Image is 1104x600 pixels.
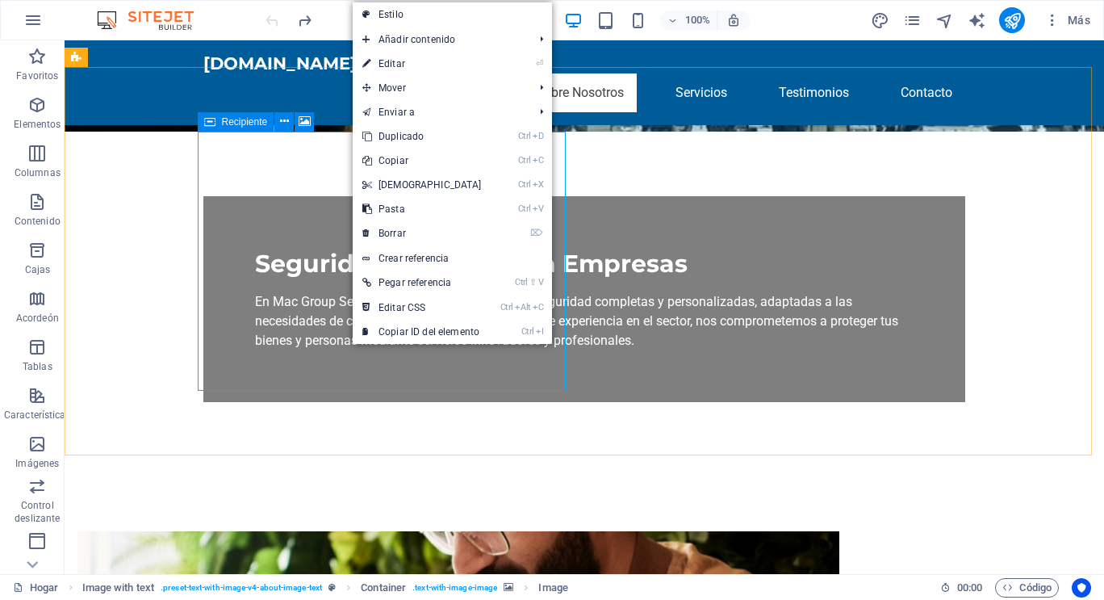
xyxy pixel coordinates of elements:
[995,578,1059,598] button: Código
[378,34,455,45] font: Añadir contenido
[353,2,552,27] a: Estilo
[967,10,986,30] button: generador de texto
[1072,578,1091,598] button: Centrados en el usuario
[515,277,528,287] font: Ctrl
[13,578,59,598] a: Haga clic para cancelar la selección. Haga doble clic para abrir Páginas.
[378,179,482,191] font: [DEMOGRAPHIC_DATA]
[378,228,406,239] font: Borrar
[361,578,406,598] span: Click to select. Double-click to edit
[353,124,491,149] a: CtrlDDuplicado
[536,58,543,69] font: ⏎
[378,277,451,288] font: Pegar referencia
[15,458,59,469] font: Imágenes
[378,58,405,69] font: Editar
[353,149,491,173] a: CtrlCCopiar
[685,14,710,26] font: 100%
[542,326,543,337] font: I
[378,302,425,313] font: Editar CSS
[353,271,491,295] a: Ctrl⇧VPegar referencia
[378,131,424,142] font: Duplicado
[957,581,982,594] font: 00:00
[353,173,491,197] a: CtrlX[DEMOGRAPHIC_DATA]
[1003,11,1022,30] i: Publicar
[521,302,530,313] font: Alt
[23,361,52,372] font: Tablas
[529,277,537,287] font: ⇧
[30,581,58,594] font: Hogar
[353,197,491,221] a: CtrlVPasta
[1019,581,1052,594] font: Código
[82,578,568,598] nav: migaja de pan
[538,203,543,214] font: V
[353,100,528,124] a: Enviar a
[518,179,531,190] font: Ctrl
[222,116,268,128] font: Recipiente
[378,155,408,166] font: Copiar
[935,11,954,30] i: Navegador
[14,119,61,130] font: Elementos
[4,409,71,421] font: Características
[328,583,336,592] i: This element is a customizable preset
[93,10,214,30] img: Logotipo del editor
[412,578,497,598] span: . text-with-image-image
[935,10,954,30] button: navegador
[538,155,543,166] font: C
[538,277,543,287] font: V
[353,52,491,76] a: ⏎Editar
[538,302,543,313] font: C
[353,221,491,245] a: ⌦Borrar
[15,500,60,524] font: Control deslizante
[940,578,983,598] h6: Tiempo de sesión
[1038,7,1097,33] button: Más
[968,11,986,30] i: Escritor de IA
[660,10,717,30] button: 100%
[295,10,314,30] button: rehacer
[353,320,491,344] a: CtrlICopiar ID del elemento
[15,167,61,178] font: Columnas
[902,10,922,30] button: páginas
[378,326,479,338] font: Copiar ID del elemento
[903,11,922,30] i: Páginas (Ctrl+Alt+S)
[16,70,58,82] font: Favoritos
[500,302,513,313] font: Ctrl
[353,296,491,320] a: CtrlAltCEditar CSS
[378,203,405,215] font: Pasta
[161,578,322,598] span: . preset-text-with-image-v4-about-image-text
[378,82,406,94] font: Mover
[16,313,59,324] font: Acordeón
[378,9,404,20] font: Estilo
[538,578,567,598] span: Click to select. Double-click to edit
[518,131,531,141] font: Ctrl
[870,10,889,30] button: diseño
[25,264,51,275] font: Cajas
[530,228,543,238] font: ⌦
[504,583,513,592] i: This element contains a background
[521,326,534,337] font: Ctrl
[538,131,543,141] font: D
[1068,14,1090,27] font: Más
[82,578,154,598] span: Click to select. Double-click to edit
[726,13,741,27] i: Al cambiar el tamaño, se ajusta automáticamente el nivel de zoom para adaptarse al dispositivo el...
[538,179,543,190] font: X
[378,253,449,264] font: Crear referencia
[518,203,531,214] font: Ctrl
[518,155,531,166] font: Ctrl
[871,11,889,30] i: Diseño (Ctrl+Alt+Y)
[378,107,415,118] font: Enviar a
[15,216,61,227] font: Contenido
[999,7,1025,33] button: publicar
[295,11,314,30] i: Redo: Cut (Ctrl+Y, ⌘+Y)
[353,246,552,271] a: Crear referencia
